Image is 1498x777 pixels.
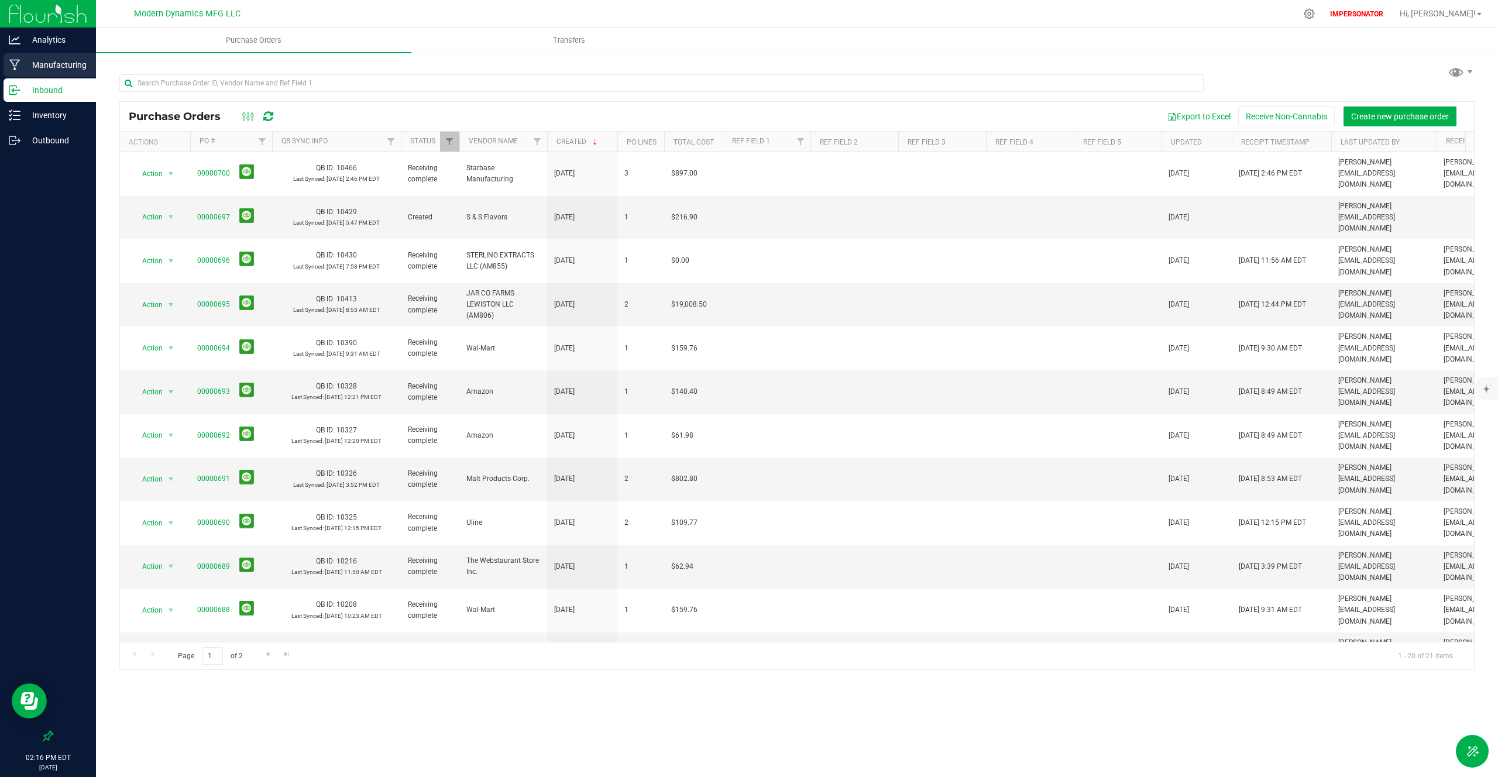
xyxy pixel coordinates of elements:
[164,427,178,443] span: select
[325,569,382,575] span: [DATE] 11:50 AM EDT
[336,295,357,303] span: 10413
[197,606,230,614] a: 00000688
[466,473,540,484] span: Malt Products Corp.
[671,517,698,528] span: $109.77
[466,288,540,322] span: JAR CO FARMS LEWISTON LLC (AM806)
[316,469,335,477] span: QB ID:
[316,600,335,608] span: QB ID:
[291,394,324,400] span: Last Synced:
[1239,168,1302,179] span: [DATE] 2:46 PM EDT
[197,213,230,221] a: 00000697
[279,647,296,663] a: Go to the last page
[327,219,380,226] span: [DATE] 5:47 PM EDT
[316,295,335,303] span: QB ID:
[197,344,230,352] a: 00000694
[1456,735,1489,768] button: Toggle Menu
[325,394,382,400] span: [DATE] 12:21 PM EDT
[293,176,325,182] span: Last Synced:
[466,555,540,577] span: The Webstaurant Store Inc.
[1083,138,1121,146] a: Ref Field 5
[129,110,232,123] span: Purchase Orders
[382,132,401,152] a: Filter
[1169,473,1189,484] span: [DATE]
[293,219,325,226] span: Last Synced:
[132,297,163,313] span: Action
[20,83,91,97] p: Inbound
[132,558,163,575] span: Action
[528,132,547,152] a: Filter
[671,604,698,616] span: $159.76
[1389,647,1462,665] span: 1 - 20 of 21 items
[554,299,575,310] span: [DATE]
[408,555,452,577] span: Receiving complete
[327,350,380,357] span: [DATE] 9:31 AM EDT
[624,604,657,616] span: 1
[1171,138,1202,146] a: Updated
[1239,604,1302,616] span: [DATE] 9:31 AM EDT
[260,647,277,663] a: Go to the next page
[1238,106,1335,126] button: Receive Non-Cannabis
[1446,137,1488,145] a: Received By
[200,137,215,145] a: PO #
[671,212,698,223] span: $216.90
[316,208,335,216] span: QB ID:
[316,426,335,434] span: QB ID:
[1338,550,1430,584] span: [PERSON_NAME][EMAIL_ADDRESS][DOMAIN_NAME]
[164,209,178,225] span: select
[164,253,178,269] span: select
[624,386,657,397] span: 1
[466,604,540,616] span: Wal-Mart
[554,517,575,528] span: [DATE]
[293,263,325,270] span: Last Synced:
[671,561,693,572] span: $62.94
[995,138,1033,146] a: Ref Field 4
[20,133,91,147] p: Outbound
[469,137,518,145] a: Vendor Name
[1169,386,1189,397] span: [DATE]
[336,513,357,521] span: 10325
[408,212,452,223] span: Created
[164,602,178,618] span: select
[336,469,357,477] span: 10326
[197,562,230,570] a: 00000689
[1160,106,1238,126] button: Export to Excel
[1169,430,1189,441] span: [DATE]
[1169,168,1189,179] span: [DATE]
[408,163,452,185] span: Receiving complete
[1239,386,1302,397] span: [DATE] 8:49 AM EDT
[316,557,335,565] span: QB ID:
[253,132,272,152] a: Filter
[336,557,357,565] span: 10216
[554,561,575,572] span: [DATE]
[1239,299,1306,310] span: [DATE] 12:44 PM EDT
[671,255,689,266] span: $0.00
[1338,593,1430,627] span: [PERSON_NAME][EMAIL_ADDRESS][DOMAIN_NAME]
[791,132,810,152] a: Filter
[671,343,698,354] span: $159.76
[291,613,324,619] span: Last Synced:
[1169,299,1189,310] span: [DATE]
[1400,9,1476,18] span: Hi, [PERSON_NAME]!
[164,297,178,313] span: select
[164,340,178,356] span: select
[316,251,335,259] span: QB ID:
[556,137,600,146] a: Created
[9,84,20,96] inline-svg: Inbound
[408,293,452,315] span: Receiving complete
[210,35,297,46] span: Purchase Orders
[1341,138,1400,146] a: Last Updated By
[1239,517,1306,528] span: [DATE] 12:15 PM EDT
[554,255,575,266] span: [DATE]
[164,471,178,487] span: select
[197,256,230,264] a: 00000696
[1338,637,1430,671] span: [PERSON_NAME][EMAIL_ADDRESS][DOMAIN_NAME]
[1239,561,1302,572] span: [DATE] 3:39 PM EDT
[291,525,324,531] span: Last Synced:
[5,763,91,772] p: [DATE]
[1239,430,1302,441] span: [DATE] 8:49 AM EDT
[466,212,540,223] span: S & S Flavors
[281,137,328,145] a: QB Sync Info
[132,515,163,531] span: Action
[197,169,230,177] a: 00000700
[42,730,54,742] label: Pin the sidebar to full width on large screens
